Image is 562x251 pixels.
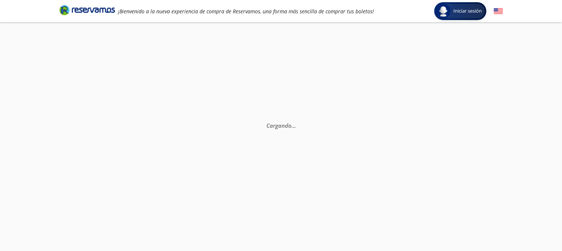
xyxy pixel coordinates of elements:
span: Iniciar sesión [450,7,485,15]
span: . [291,122,293,129]
span: . [293,122,294,129]
i: Brand Logo [59,4,115,16]
em: Cargando [266,122,296,129]
a: Brand Logo [59,4,115,18]
button: English [494,7,503,16]
span: . [294,122,296,129]
em: ¡Bienvenido a la nueva experiencia de compra de Reservamos, una forma más sencilla de comprar tus... [118,8,374,15]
